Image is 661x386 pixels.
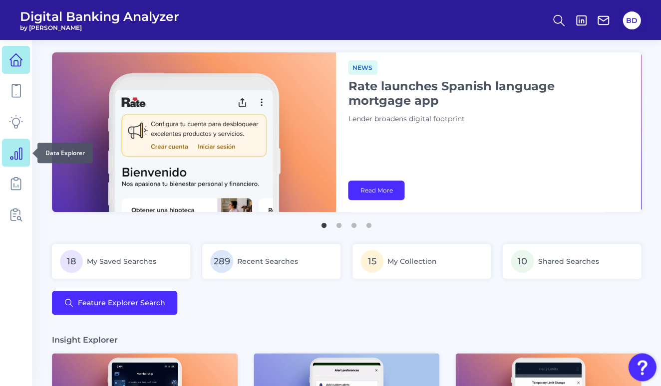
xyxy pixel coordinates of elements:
[538,257,599,266] span: Shared Searches
[364,218,374,228] button: 4
[387,257,436,266] span: My Collection
[503,244,641,279] a: 10Shared Searches
[360,250,383,273] span: 15
[202,244,340,279] a: 289Recent Searches
[348,114,598,125] p: Lender broadens digital footprint
[52,335,118,345] h3: Insight Explorer
[52,244,190,279] a: 18My Saved Searches
[20,9,179,24] span: Digital Banking Analyzer
[37,143,93,163] div: Data Explorer
[20,24,179,31] span: by [PERSON_NAME]
[623,11,641,29] button: BD
[352,244,491,279] a: 15My Collection
[348,60,377,75] span: News
[349,218,359,228] button: 3
[334,218,344,228] button: 2
[348,62,377,72] a: News
[628,353,656,381] button: Open Resource Center
[348,181,404,200] a: Read More
[348,79,598,108] h1: Rate launches Spanish language mortgage app
[511,250,534,273] span: 10
[60,250,83,273] span: 18
[87,257,156,266] span: My Saved Searches
[52,291,177,315] button: Feature Explorer Search
[52,52,336,212] img: bannerImg
[78,299,165,307] span: Feature Explorer Search
[210,250,233,273] span: 289
[319,218,329,228] button: 1
[237,257,298,266] span: Recent Searches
